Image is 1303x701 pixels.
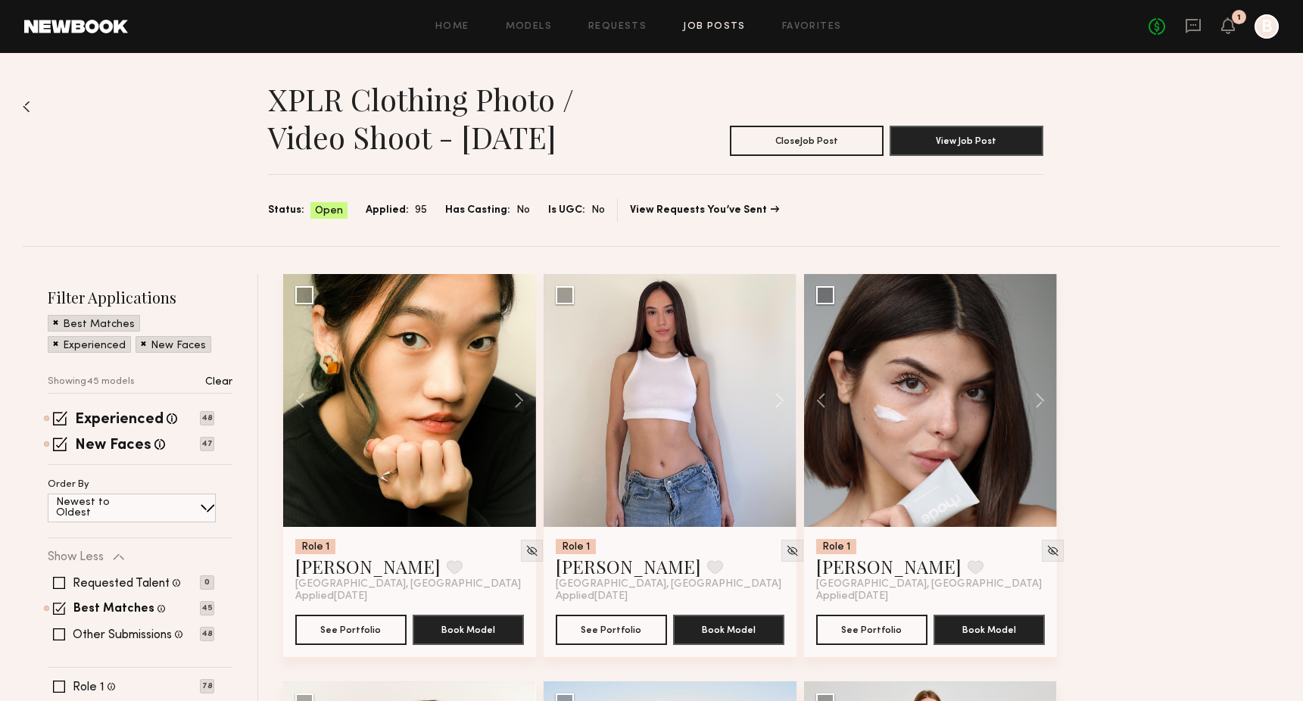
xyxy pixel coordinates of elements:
img: Unhide Model [786,544,799,557]
div: Role 1 [295,539,335,554]
a: Home [435,22,469,32]
p: 0 [200,575,214,590]
button: See Portfolio [295,615,407,645]
a: Book Model [413,622,524,635]
a: [PERSON_NAME] [295,554,441,578]
span: Has Casting: [445,202,510,219]
span: Open [315,204,343,219]
label: Experienced [75,413,164,428]
label: Other Submissions [73,629,172,641]
label: Role 1 [73,681,104,693]
label: Requested Talent [73,578,170,590]
img: Back to previous page [23,101,30,113]
p: Showing 45 models [48,377,135,387]
p: 47 [200,437,214,451]
a: [PERSON_NAME] [556,554,701,578]
a: Book Model [934,622,1045,635]
button: View Job Post [890,126,1043,156]
span: [GEOGRAPHIC_DATA], [GEOGRAPHIC_DATA] [556,578,781,590]
button: CloseJob Post [730,126,884,156]
p: 48 [200,627,214,641]
div: Role 1 [816,539,856,554]
a: View Requests You’ve Sent [630,205,779,216]
p: Show Less [48,551,104,563]
p: 78 [200,679,214,693]
img: Unhide Model [525,544,538,557]
a: B [1255,14,1279,39]
h2: Filter Applications [48,287,232,307]
button: Book Model [413,615,524,645]
span: Applied: [366,202,409,219]
p: Order By [48,480,89,490]
div: Applied [DATE] [556,590,784,603]
a: Favorites [782,22,842,32]
p: 45 [200,601,214,615]
button: Book Model [934,615,1045,645]
p: Experienced [63,341,126,351]
a: Job Posts [683,22,746,32]
p: Best Matches [63,319,135,330]
img: Unhide Model [1046,544,1059,557]
label: Best Matches [73,603,154,615]
span: [GEOGRAPHIC_DATA], [GEOGRAPHIC_DATA] [295,578,521,590]
button: See Portfolio [556,615,667,645]
h1: XPLR Clothing Photo / Video Shoot - [DATE] [268,80,656,156]
span: 95 [415,202,427,219]
p: 48 [200,411,214,425]
button: See Portfolio [816,615,927,645]
div: Applied [DATE] [295,590,524,603]
span: Is UGC: [548,202,585,219]
div: Applied [DATE] [816,590,1045,603]
p: Clear [205,377,232,388]
div: 1 [1237,14,1241,22]
span: No [516,202,530,219]
a: Book Model [673,622,784,635]
span: Status: [268,202,304,219]
label: New Faces [75,438,151,453]
span: No [591,202,605,219]
div: Role 1 [556,539,596,554]
button: Book Model [673,615,784,645]
p: Newest to Oldest [56,497,146,519]
p: New Faces [151,341,206,351]
a: Models [506,22,552,32]
a: Requests [588,22,647,32]
a: [PERSON_NAME] [816,554,962,578]
span: [GEOGRAPHIC_DATA], [GEOGRAPHIC_DATA] [816,578,1042,590]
